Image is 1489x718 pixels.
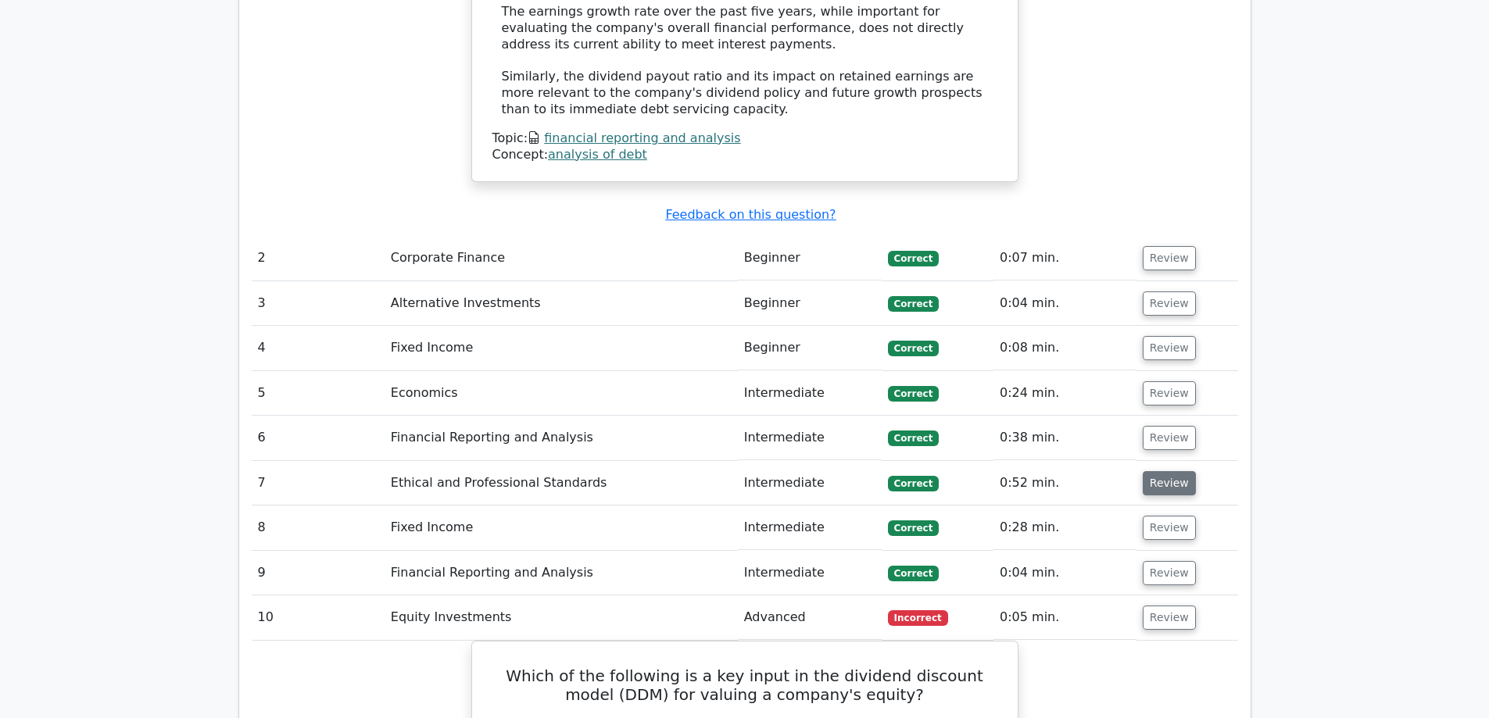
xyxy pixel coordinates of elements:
[993,416,1136,460] td: 0:38 min.
[544,130,740,145] a: financial reporting and analysis
[252,281,385,326] td: 3
[385,595,738,640] td: Equity Investments
[1143,246,1196,270] button: Review
[993,461,1136,505] td: 0:52 min.
[738,326,882,370] td: Beginner
[385,371,738,416] td: Economics
[665,207,836,222] a: Feedback on this question?
[1143,381,1196,405] button: Review
[385,461,738,505] td: Ethical and Professional Standards
[888,610,948,626] span: Incorrect
[738,281,882,326] td: Beginner
[888,430,939,446] span: Correct
[385,505,738,550] td: Fixed Income
[993,551,1136,595] td: 0:04 min.
[1143,426,1196,450] button: Review
[1143,471,1196,495] button: Review
[888,566,939,581] span: Correct
[385,281,738,326] td: Alternative Investments
[491,666,999,704] h5: Which of the following is a key input in the dividend discount model (DDM) for valuing a company'...
[385,326,738,370] td: Fixed Income
[888,476,939,491] span: Correct
[993,371,1136,416] td: 0:24 min.
[738,236,882,280] td: Beginner
[252,461,385,505] td: 7
[252,416,385,460] td: 6
[738,551,882,595] td: Intermediate
[252,505,385,550] td: 8
[993,236,1136,280] td: 0:07 min.
[385,551,738,595] td: Financial Reporting and Analysis
[385,236,738,280] td: Corporate Finance
[888,341,939,356] span: Correct
[252,371,385,416] td: 5
[993,505,1136,550] td: 0:28 min.
[888,386,939,402] span: Correct
[1143,605,1196,630] button: Review
[888,520,939,536] span: Correct
[252,236,385,280] td: 2
[385,416,738,460] td: Financial Reporting and Analysis
[738,461,882,505] td: Intermediate
[252,326,385,370] td: 4
[1143,561,1196,585] button: Review
[888,251,939,266] span: Correct
[738,416,882,460] td: Intermediate
[252,595,385,640] td: 10
[993,595,1136,640] td: 0:05 min.
[993,281,1136,326] td: 0:04 min.
[888,296,939,312] span: Correct
[492,130,997,147] div: Topic:
[548,147,647,162] a: analysis of debt
[738,505,882,550] td: Intermediate
[738,371,882,416] td: Intermediate
[1143,336,1196,360] button: Review
[1143,516,1196,540] button: Review
[738,595,882,640] td: Advanced
[492,147,997,163] div: Concept:
[1143,291,1196,316] button: Review
[252,551,385,595] td: 9
[993,326,1136,370] td: 0:08 min.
